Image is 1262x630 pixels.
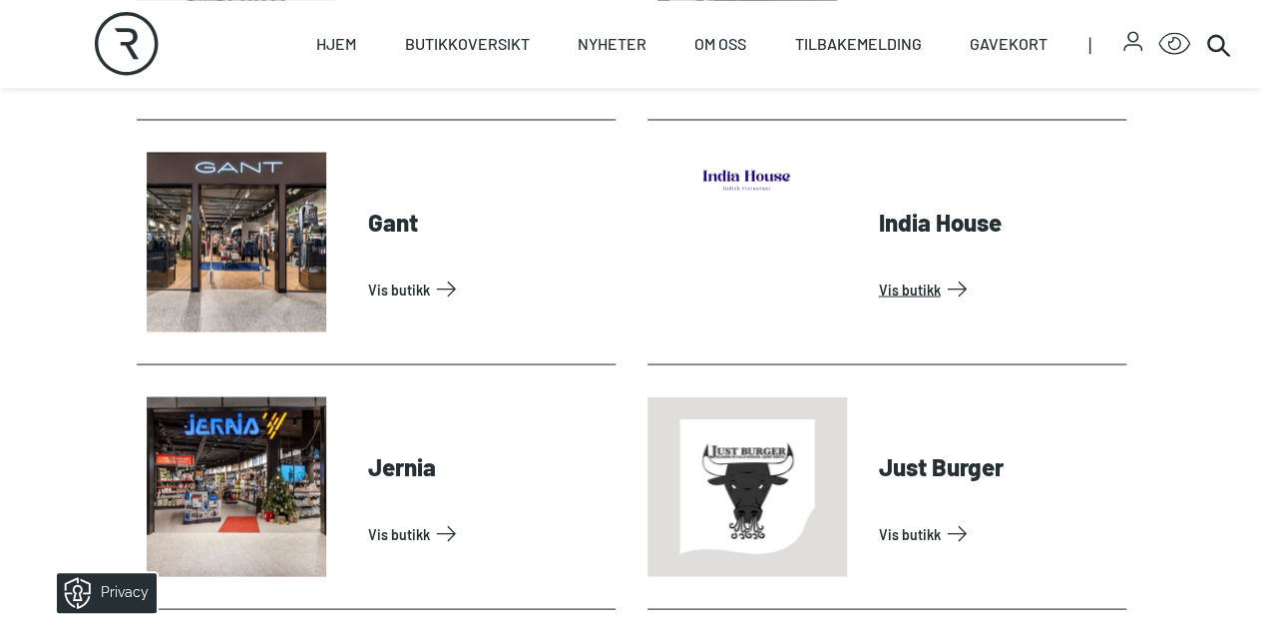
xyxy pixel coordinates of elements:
a: Vis Butikk: India House [879,273,1118,305]
a: Vis Butikk: Gant [368,273,608,305]
button: Open Accessibility Menu [1158,28,1190,60]
a: Vis Butikk: Just Burger [879,517,1118,549]
a: Vis Butikk: Jernia [368,517,608,549]
iframe: Manage Preferences [20,566,183,620]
